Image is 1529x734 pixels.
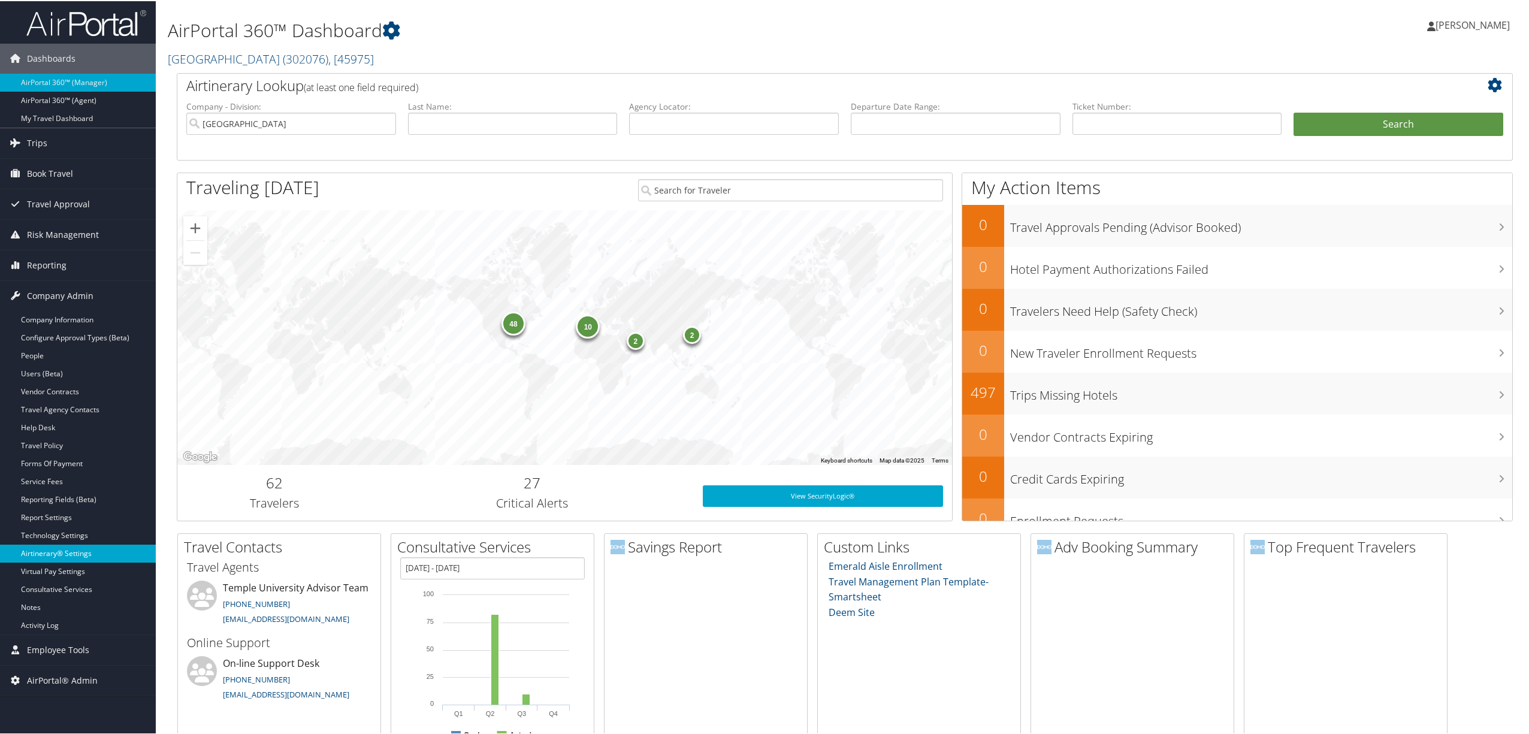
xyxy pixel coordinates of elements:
a: 0Vendor Contracts Expiring [962,413,1512,455]
a: 497Trips Missing Hotels [962,371,1512,413]
button: Zoom in [183,215,207,239]
a: 0New Traveler Enrollment Requests [962,330,1512,371]
h3: Trips Missing Hotels [1010,380,1512,403]
span: Travel Approval [27,188,90,218]
a: [PHONE_NUMBER] [223,597,290,608]
h1: My Action Items [962,174,1512,199]
a: [PERSON_NAME] [1427,6,1522,42]
tspan: 50 [427,644,434,651]
a: Emerald Aisle Enrollment [829,558,942,572]
h3: Travel Approvals Pending (Advisor Booked) [1010,212,1512,235]
div: 2 [683,325,701,343]
h2: Adv Booking Summary [1037,536,1234,556]
label: Departure Date Range: [851,99,1060,111]
a: Terms (opens in new tab) [932,456,948,463]
label: Ticket Number: [1072,99,1282,111]
div: 48 [501,310,525,334]
h2: 497 [962,381,1004,401]
h3: Travelers Need Help (Safety Check) [1010,296,1512,319]
span: Risk Management [27,219,99,249]
h3: Critical Alerts [380,494,685,511]
text: Q2 [486,709,495,716]
a: 0Hotel Payment Authorizations Failed [962,246,1512,288]
span: Trips [27,127,47,157]
h2: 0 [962,297,1004,318]
img: domo-logo.png [611,539,625,553]
span: Company Admin [27,280,93,310]
tspan: 75 [427,617,434,624]
h3: Travel Agents [187,558,371,575]
label: Agency Locator: [629,99,839,111]
a: [GEOGRAPHIC_DATA] [168,50,374,66]
h2: Custom Links [824,536,1020,556]
h2: 0 [962,507,1004,527]
img: domo-logo.png [1250,539,1265,553]
h3: New Traveler Enrollment Requests [1010,338,1512,361]
h3: Vendor Contracts Expiring [1010,422,1512,445]
span: [PERSON_NAME] [1436,17,1510,31]
a: Open this area in Google Maps (opens a new window) [180,448,220,464]
span: , [ 45975 ] [328,50,374,66]
a: 0Enrollment Requests [962,497,1512,539]
h2: 0 [962,339,1004,360]
span: Dashboards [27,43,75,73]
h2: Top Frequent Travelers [1250,536,1447,556]
img: airportal-logo.png [26,8,146,36]
h3: Travelers [186,494,362,511]
h1: Traveling [DATE] [186,174,319,199]
h2: 62 [186,472,362,492]
h2: 0 [962,213,1004,234]
a: 0Credit Cards Expiring [962,455,1512,497]
tspan: 100 [423,589,434,596]
li: Temple University Advisor Team [181,579,377,629]
tspan: 25 [427,672,434,679]
h2: Savings Report [611,536,807,556]
h1: AirPortal 360™ Dashboard [168,17,1071,42]
span: Employee Tools [27,634,89,664]
button: Zoom out [183,240,207,264]
a: [PHONE_NUMBER] [223,673,290,684]
h3: Online Support [187,633,371,650]
button: Keyboard shortcuts [821,455,872,464]
h3: Enrollment Requests [1010,506,1512,528]
h2: Airtinerary Lookup [186,74,1392,95]
tspan: 0 [430,699,434,706]
li: On-line Support Desk [181,655,377,704]
a: [EMAIL_ADDRESS][DOMAIN_NAME] [223,688,349,699]
a: View SecurityLogic® [703,484,943,506]
span: Reporting [27,249,67,279]
h2: 0 [962,423,1004,443]
img: domo-logo.png [1037,539,1051,553]
span: Map data ©2025 [880,456,924,463]
label: Company - Division: [186,99,396,111]
label: Last Name: [408,99,618,111]
img: Google [180,448,220,464]
button: Search [1294,111,1503,135]
h3: Hotel Payment Authorizations Failed [1010,254,1512,277]
a: [EMAIL_ADDRESS][DOMAIN_NAME] [223,612,349,623]
a: Travel Management Plan Template- Smartsheet [829,574,989,603]
span: (at least one field required) [304,80,418,93]
div: 2 [627,331,645,349]
text: Q3 [518,709,527,716]
a: 0Travel Approvals Pending (Advisor Booked) [962,204,1512,246]
span: AirPortal® Admin [27,664,98,694]
span: ( 302076 ) [283,50,328,66]
h2: 27 [380,472,685,492]
div: 10 [576,313,600,337]
text: Q4 [549,709,558,716]
a: Deem Site [829,605,875,618]
h2: 0 [962,255,1004,276]
span: Book Travel [27,158,73,188]
h2: Travel Contacts [184,536,380,556]
h2: Consultative Services [397,536,594,556]
a: 0Travelers Need Help (Safety Check) [962,288,1512,330]
text: Q1 [454,709,463,716]
h2: 0 [962,465,1004,485]
input: Search for Traveler [638,178,943,200]
h3: Credit Cards Expiring [1010,464,1512,487]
